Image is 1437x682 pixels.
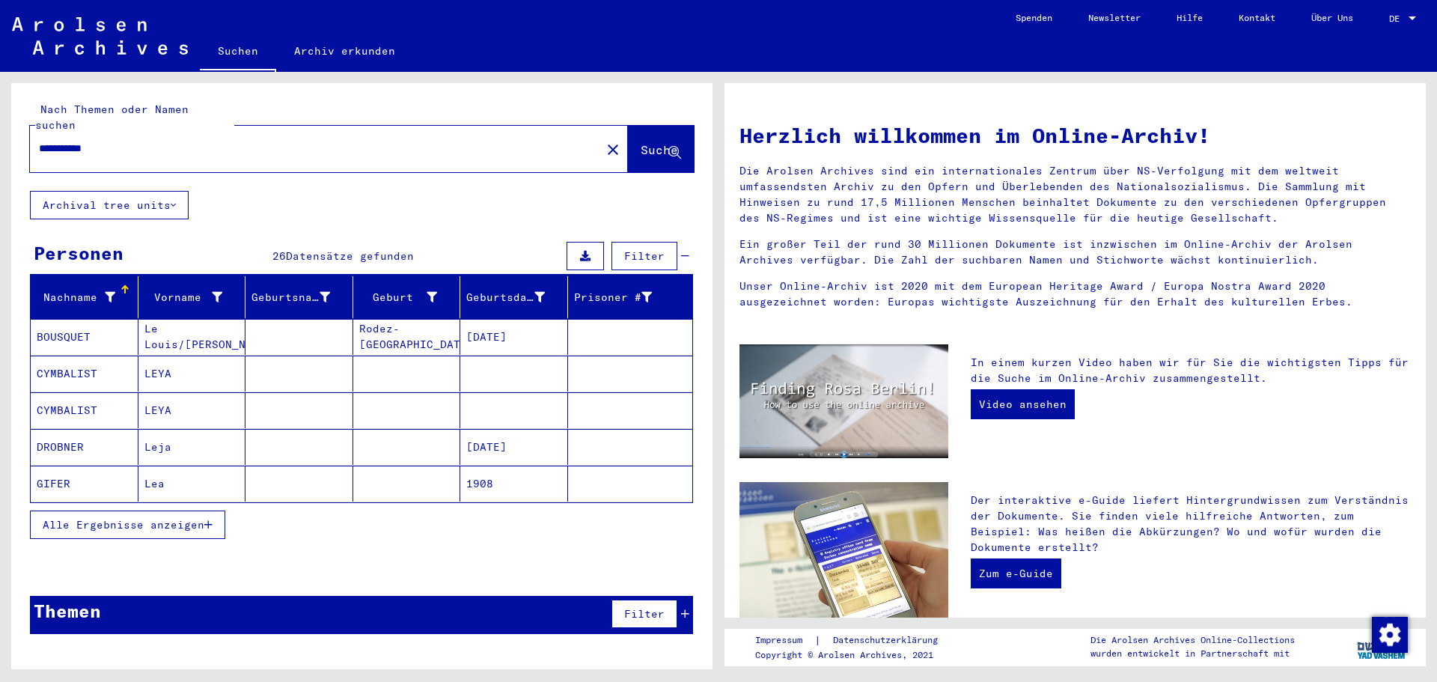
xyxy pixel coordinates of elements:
span: Filter [624,607,665,621]
div: Geburtsdatum [466,285,567,309]
img: video.jpg [739,344,948,458]
img: Zustimmung ändern [1372,617,1408,653]
div: Nachname [37,285,138,309]
p: Die Arolsen Archives sind ein internationales Zentrum über NS-Verfolgung mit dem weltweit umfasse... [739,163,1411,226]
div: Geburtsname [251,290,330,305]
mat-label: Nach Themen oder Namen suchen [35,103,189,132]
img: eguide.jpg [739,482,948,621]
mat-header-cell: Geburt‏ [353,276,461,318]
mat-cell: 1908 [460,466,568,502]
span: Datensätze gefunden [286,249,414,263]
a: Video ansehen [971,389,1075,419]
a: Suchen [200,33,276,72]
mat-cell: CYMBALIST [31,356,138,392]
mat-header-cell: Nachname [31,276,138,318]
div: Personen [34,240,123,267]
button: Filter [611,242,677,270]
span: DE [1389,13,1406,24]
mat-cell: GIFER [31,466,138,502]
a: Datenschutzerklärung [821,633,956,648]
p: Der interaktive e-Guide liefert Hintergrundwissen zum Verständnis der Dokumente. Sie finden viele... [971,493,1411,555]
mat-cell: [DATE] [460,319,568,355]
img: Arolsen_neg.svg [12,17,188,55]
button: Alle Ergebnisse anzeigen [30,511,225,539]
mat-cell: CYMBALIST [31,392,138,428]
mat-icon: close [604,141,622,159]
div: Zustimmung ändern [1371,616,1407,652]
div: Geburt‏ [359,290,438,305]
div: Geburt‏ [359,285,460,309]
mat-cell: Le Louis/[PERSON_NAME] [138,319,246,355]
button: Clear [598,134,628,164]
mat-cell: BOUSQUET [31,319,138,355]
p: Unser Online-Archiv ist 2020 mit dem European Heritage Award / Europa Nostra Award 2020 ausgezeic... [739,278,1411,310]
mat-cell: Lea [138,466,246,502]
mat-cell: DROBNER [31,429,138,465]
a: Zum e-Guide [971,558,1061,588]
mat-cell: LEYA [138,392,246,428]
span: Filter [624,249,665,263]
span: Alle Ergebnisse anzeigen [43,518,204,532]
div: Prisoner # [574,285,675,309]
p: Copyright © Arolsen Archives, 2021 [755,648,956,662]
div: Vorname [144,285,245,309]
div: Prisoner # [574,290,653,305]
mat-cell: Leja [138,429,246,465]
img: yv_logo.png [1354,628,1410,666]
mat-header-cell: Prisoner # [568,276,693,318]
button: Filter [611,600,677,628]
mat-header-cell: Geburtsdatum [460,276,568,318]
mat-header-cell: Vorname [138,276,246,318]
p: Die Arolsen Archives Online-Collections [1090,633,1295,647]
h1: Herzlich willkommen im Online-Archiv! [739,120,1411,151]
div: Themen [34,597,101,624]
div: Geburtsdatum [466,290,545,305]
button: Archival tree units [30,191,189,219]
p: wurden entwickelt in Partnerschaft mit [1090,647,1295,660]
p: In einem kurzen Video haben wir für Sie die wichtigsten Tipps für die Suche im Online-Archiv zusa... [971,355,1411,386]
div: Geburtsname [251,285,353,309]
mat-cell: [DATE] [460,429,568,465]
mat-header-cell: Geburtsname [245,276,353,318]
div: Nachname [37,290,115,305]
button: Suche [628,126,694,172]
a: Impressum [755,633,814,648]
div: Vorname [144,290,223,305]
p: Ein großer Teil der rund 30 Millionen Dokumente ist inzwischen im Online-Archiv der Arolsen Archi... [739,237,1411,268]
span: Suche [641,142,678,157]
div: | [755,633,956,648]
mat-cell: Rodez-[GEOGRAPHIC_DATA] [353,319,461,355]
span: 26 [272,249,286,263]
mat-cell: LEYA [138,356,246,392]
a: Archiv erkunden [276,33,413,69]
